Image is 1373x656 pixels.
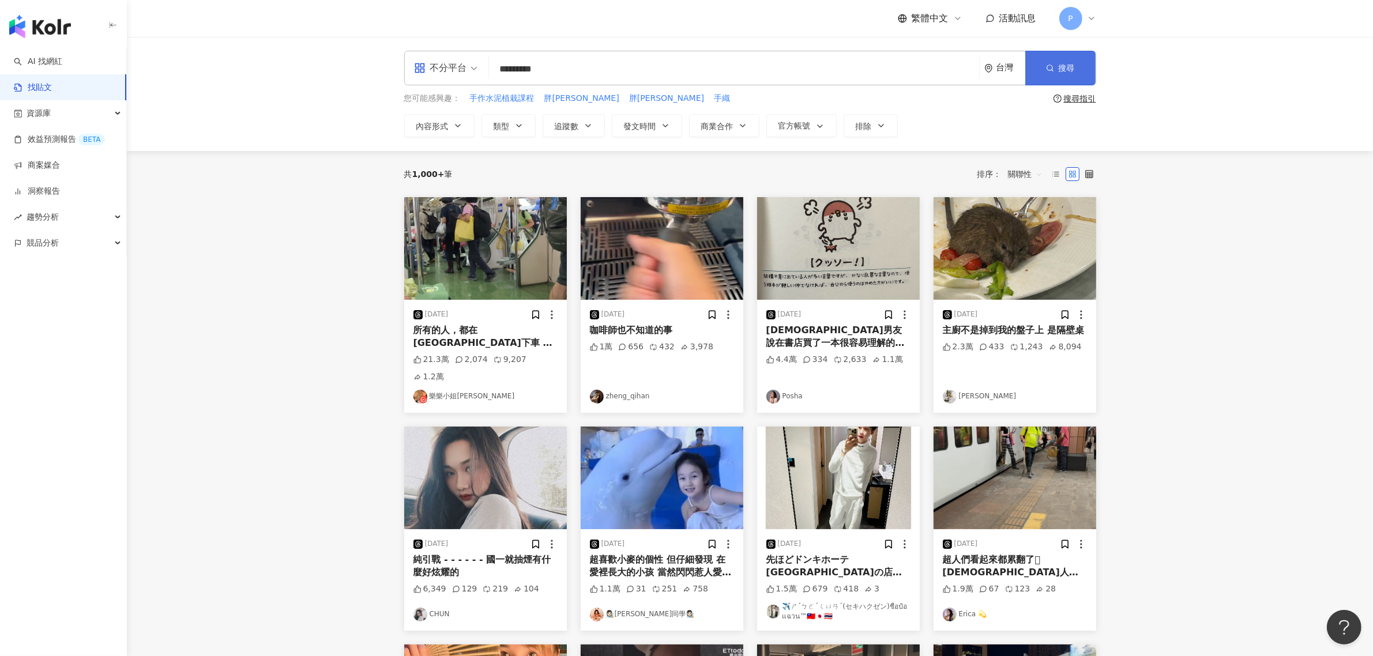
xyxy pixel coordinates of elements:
a: 效益預測報告BETA [14,134,105,145]
div: 758 [683,583,708,595]
button: 商業合作 [689,114,759,137]
img: KOL Avatar [943,608,957,621]
img: post-image [404,197,567,300]
span: 胖[PERSON_NAME] [544,93,619,104]
div: 679 [803,583,828,595]
span: 關聯性 [1008,165,1043,183]
div: [DATE] [425,310,449,319]
span: 手織 [714,93,730,104]
div: 搜尋指引 [1064,94,1096,103]
a: KOL Avatar樂樂小姐[PERSON_NAME] [413,390,558,404]
span: 搜尋 [1059,63,1075,73]
div: 3 [864,583,879,595]
div: [DATE] [425,539,449,549]
span: 活動訊息 [999,13,1036,24]
div: 先ほどドンキホーテ[GEOGRAPHIC_DATA]の店舗で買い物をしましたが、 年配の女性店員の接客態度が非常に悪く、 私たちが日本語を理解できないと思ったのか、 ずっと「中国人だ」と言ってい... [766,553,911,579]
img: post-image [934,427,1096,529]
img: KOL Avatar [413,390,427,404]
div: 1.9萬 [943,583,973,595]
button: 類型 [482,114,536,137]
span: 1,000+ [412,169,445,179]
div: 334 [803,354,828,365]
button: 追蹤數 [543,114,605,137]
div: 3,978 [680,341,713,353]
div: 251 [652,583,678,595]
div: 9,207 [494,354,526,365]
div: [DATE] [954,310,978,319]
div: 1.1萬 [872,354,903,365]
div: 433 [979,341,1005,353]
div: 656 [618,341,644,353]
a: searchAI 找網紅 [14,56,62,67]
div: 1,243 [1010,341,1043,353]
img: logo [9,15,71,38]
div: 不分平台 [414,59,467,77]
span: 手作水泥植栽課程 [470,93,535,104]
div: 432 [649,341,675,353]
span: environment [984,64,993,73]
button: 胖[PERSON_NAME] [544,92,620,105]
div: 超喜歡小麥的個性 但仔細發現 在愛裡長大的小孩 當然閃閃惹人愛😍😍😍😍😍 [590,553,734,579]
div: [DATE] [778,310,802,319]
span: 追蹤數 [555,122,579,131]
div: 418 [834,583,859,595]
div: 4.4萬 [766,354,797,365]
span: 競品分析 [27,230,59,256]
button: 胖[PERSON_NAME] [629,92,705,105]
a: 找貼文 [14,82,52,93]
img: post-image [757,427,920,529]
span: 排除 [856,122,872,131]
div: 台灣 [996,63,1025,73]
img: post-image [934,197,1096,300]
div: 1.2萬 [413,371,444,383]
div: 8,094 [1049,341,1082,353]
button: 發文時間 [612,114,682,137]
button: 排除 [844,114,898,137]
div: 共 筆 [404,169,453,179]
div: 129 [452,583,477,595]
span: 繁體中文 [912,12,949,25]
div: 31 [626,583,646,595]
a: KOL Avatar✈️ㄕˊㄅㄛˊㄑㄩㄢˊ(セキハクゼン)ชือป๋อแฉวน™🇹🇼🇯🇵🇹🇭 [766,602,911,621]
div: 所有的人，都在[GEOGRAPHIC_DATA]下車 這個畫面太感動 [413,324,558,350]
button: 手作水泥植栽課程 [469,92,535,105]
span: question-circle [1054,95,1062,103]
span: rise [14,213,22,221]
a: 商案媒合 [14,160,60,171]
span: 官方帳號 [778,121,811,130]
img: post-image [404,427,567,529]
img: KOL Avatar [590,608,604,621]
span: 資源庫 [27,100,51,126]
div: 123 [1005,583,1030,595]
a: KOL AvatarPosha [766,390,911,404]
div: 104 [514,583,539,595]
div: 1.5萬 [766,583,797,595]
div: 28 [1036,583,1056,595]
span: 商業合作 [701,122,733,131]
img: post-image [757,197,920,300]
div: 超人們看起來都累翻了🪏 [DEMOGRAPHIC_DATA]人旅遊：國旅好貴 花蓮有地震好可怕 光復救災卻馬上湧入萬人🥹 [DEMOGRAPHIC_DATA]人真的很善良凝聚力好強大 謝謝有你們🥹🩵 [943,553,1087,579]
div: [DATE] [601,310,625,319]
div: 1.1萬 [590,583,620,595]
a: 洞察報告 [14,186,60,197]
img: KOL Avatar [413,608,427,621]
div: 219 [483,583,508,595]
div: 2,074 [455,354,488,365]
button: 官方帳號 [766,114,837,137]
a: KOL Avatarzheng_qihan [590,390,734,404]
img: KOL Avatar [766,390,780,404]
div: [DATE] [954,539,978,549]
div: 67 [979,583,999,595]
span: appstore [414,62,426,74]
div: [DATE] [601,539,625,549]
div: 排序： [977,165,1049,183]
div: 6,349 [413,583,446,595]
img: KOL Avatar [766,605,780,619]
img: KOL Avatar [943,390,957,404]
div: 咖啡師也不知道的事 [590,324,734,337]
a: KOL Avatar👩🏻‍🎨[PERSON_NAME]同學👩🏻‍🎨 [590,608,734,621]
iframe: Help Scout Beacon - Open [1327,610,1361,644]
span: 您可能感興趣： [404,93,461,104]
span: 胖[PERSON_NAME] [629,93,704,104]
span: P [1068,12,1073,25]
